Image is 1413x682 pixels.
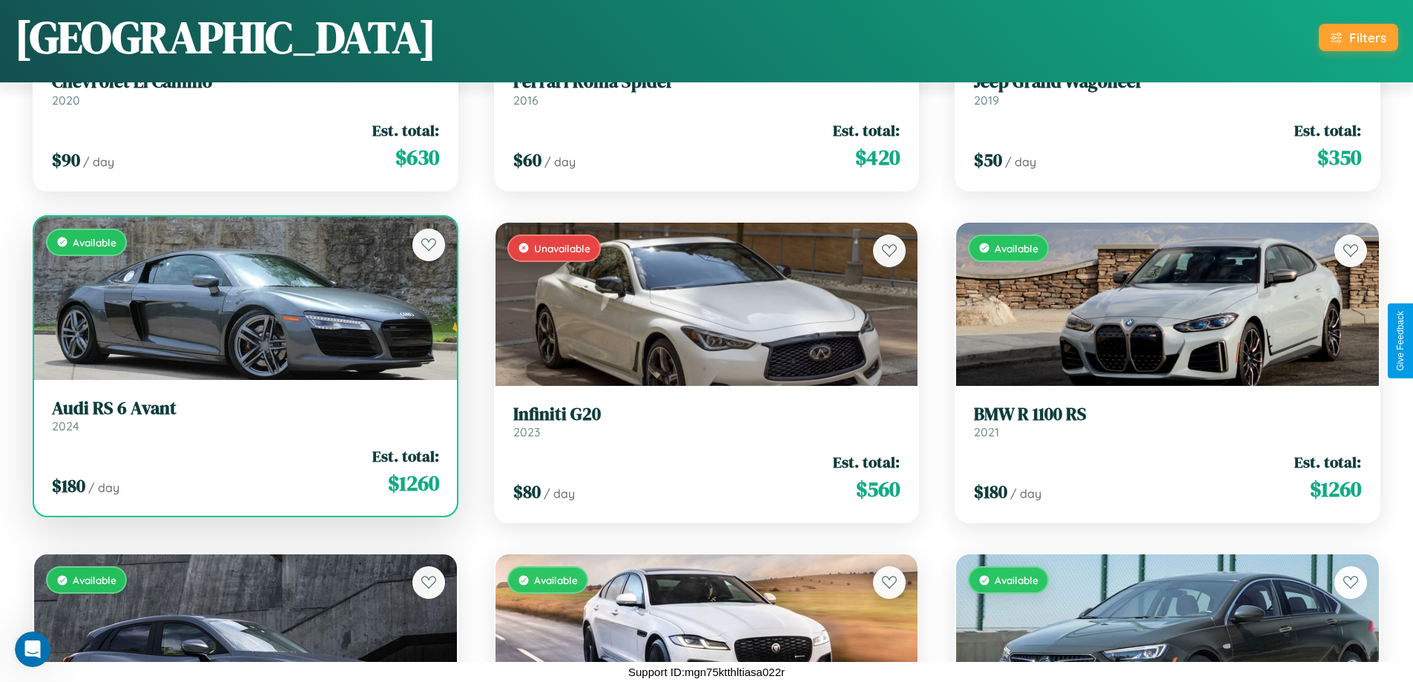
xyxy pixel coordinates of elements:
[395,142,439,172] span: $ 630
[1395,311,1406,371] div: Give Feedback
[974,71,1361,108] a: Jeep Grand Wagoneer2019
[974,424,999,439] span: 2021
[833,451,900,473] span: Est. total:
[974,148,1002,172] span: $ 50
[52,71,439,93] h3: Chevrolet El Camino
[73,574,116,586] span: Available
[974,479,1007,504] span: $ 180
[1005,154,1036,169] span: / day
[856,474,900,504] span: $ 560
[52,71,439,108] a: Chevrolet El Camino2020
[628,662,785,682] p: Support ID: mgn75ktthltiasa022r
[83,154,114,169] span: / day
[995,574,1038,586] span: Available
[88,480,119,495] span: / day
[52,93,80,108] span: 2020
[513,148,541,172] span: $ 60
[544,154,576,169] span: / day
[1349,30,1386,45] div: Filters
[52,148,80,172] span: $ 90
[833,119,900,141] span: Est. total:
[1294,451,1361,473] span: Est. total:
[73,236,116,249] span: Available
[513,71,900,93] h3: Ferrari Roma Spider
[372,119,439,141] span: Est. total:
[513,404,900,425] h3: Infiniti G20
[1010,486,1041,501] span: / day
[513,71,900,108] a: Ferrari Roma Spider2016
[855,142,900,172] span: $ 420
[513,93,538,108] span: 2016
[52,419,79,433] span: 2024
[534,242,590,255] span: Unavailable
[1294,119,1361,141] span: Est. total:
[388,468,439,498] span: $ 1260
[52,398,439,419] h3: Audi RS 6 Avant
[513,404,900,440] a: Infiniti G202023
[513,479,541,504] span: $ 80
[1317,142,1361,172] span: $ 350
[52,398,439,434] a: Audi RS 6 Avant2024
[513,424,540,439] span: 2023
[372,445,439,467] span: Est. total:
[1319,24,1398,51] button: Filters
[1310,474,1361,504] span: $ 1260
[995,242,1038,255] span: Available
[974,93,999,108] span: 2019
[52,473,85,498] span: $ 180
[974,404,1361,425] h3: BMW R 1100 RS
[15,7,436,68] h1: [GEOGRAPHIC_DATA]
[544,486,575,501] span: / day
[15,632,50,667] iframe: Intercom live chat
[974,404,1361,440] a: BMW R 1100 RS2021
[974,71,1361,93] h3: Jeep Grand Wagoneer
[534,574,578,586] span: Available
